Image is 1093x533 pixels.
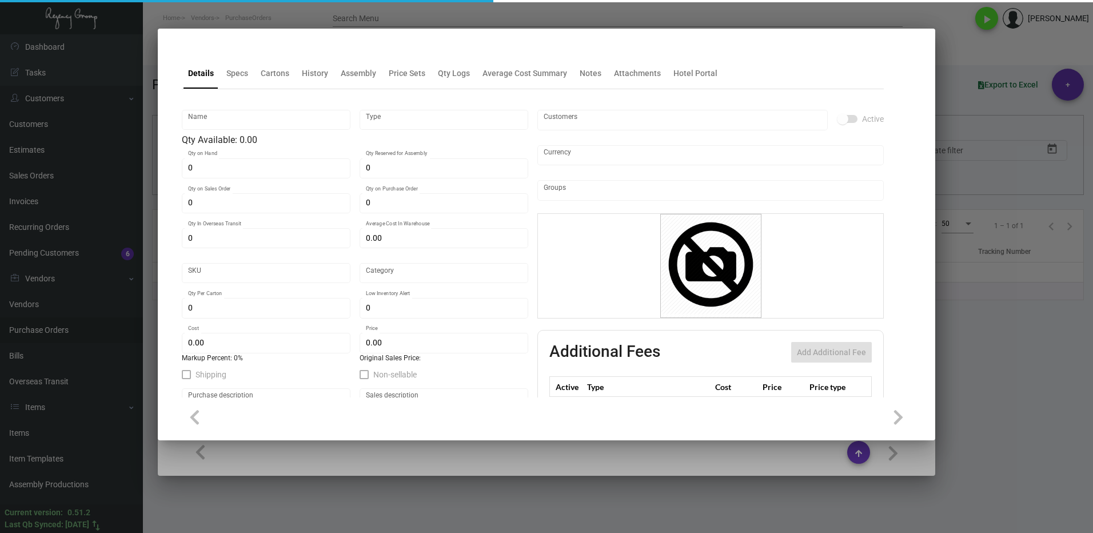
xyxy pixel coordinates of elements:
th: Active [550,377,585,397]
div: Last Qb Synced: [DATE] [5,519,89,531]
div: Qty Logs [438,67,470,79]
div: Specs [226,67,248,79]
div: Attachments [614,67,661,79]
input: Add new.. [544,116,822,125]
button: Add Additional Fee [791,342,872,363]
span: Non-sellable [373,368,417,381]
span: Add Additional Fee [797,348,866,357]
h2: Additional Fees [549,342,660,363]
div: 0.51.2 [67,507,90,519]
span: Active [862,112,884,126]
input: Add new.. [544,186,878,195]
div: Notes [580,67,601,79]
div: Hotel Portal [673,67,717,79]
th: Type [584,377,712,397]
th: Cost [712,377,759,397]
div: Cartons [261,67,289,79]
th: Price type [807,377,858,397]
div: Average Cost Summary [482,67,567,79]
div: Current version: [5,507,63,519]
th: Price [760,377,807,397]
div: Price Sets [389,67,425,79]
span: Shipping [196,368,226,381]
div: Details [188,67,214,79]
div: Qty Available: 0.00 [182,133,528,147]
div: History [302,67,328,79]
div: Assembly [341,67,376,79]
